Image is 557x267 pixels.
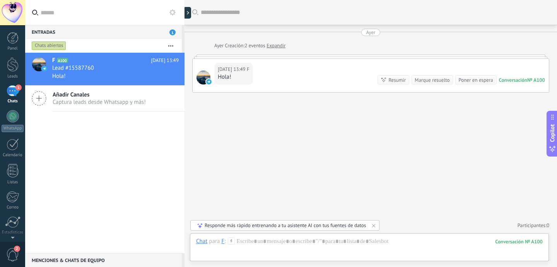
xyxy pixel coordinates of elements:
div: Leads [2,74,24,79]
img: icon [42,66,47,71]
div: Marque resuelto [415,76,449,84]
span: 0 [547,222,549,229]
div: Poner en espera [458,76,493,84]
div: F [221,238,224,245]
span: 1 [169,29,176,35]
div: [DATE] 13:49 [218,65,247,73]
div: Menciones & Chats de equipo [25,253,182,267]
span: Añadir Canales [53,91,146,98]
div: № A100 [527,77,545,83]
div: Resumir [388,76,406,84]
span: F [52,57,55,64]
div: Listas [2,180,24,185]
div: Creación: [214,42,285,50]
div: Panel [2,46,24,51]
div: WhatsApp [2,125,24,132]
span: F [196,71,210,84]
img: telegram-sm.svg [206,79,212,84]
div: Ayer [366,29,375,36]
span: Captura leads desde Whatsapp y más! [53,98,146,106]
span: : [224,238,226,245]
div: Responde más rápido entrenando a tu asistente AI con tus fuentes de datos [205,222,366,229]
span: Lead #15587760 [52,64,94,72]
div: Entradas [25,25,182,39]
div: Mostrar [183,7,191,19]
span: Hola! [52,72,66,80]
span: [DATE] 13:49 [151,57,179,64]
a: avatariconFA100[DATE] 13:49Lead #15587760Hola! [25,53,185,85]
div: 100 [495,238,543,245]
div: Ayer [214,42,225,50]
div: Chats [2,99,24,104]
div: Hola! [218,73,249,81]
a: Expandir [267,42,285,50]
span: A100 [57,58,68,63]
a: Participantes:0 [518,222,549,229]
div: Calendario [2,153,24,158]
div: Correo [2,205,24,210]
span: para [209,238,220,245]
span: 2 [14,246,20,252]
span: F [247,65,249,73]
span: Copilot [548,124,556,142]
div: Conversación [499,77,527,83]
div: Chats abiertos [32,41,66,50]
span: 2 eventos [244,42,265,50]
span: 1 [15,84,22,91]
button: Más [162,39,179,53]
